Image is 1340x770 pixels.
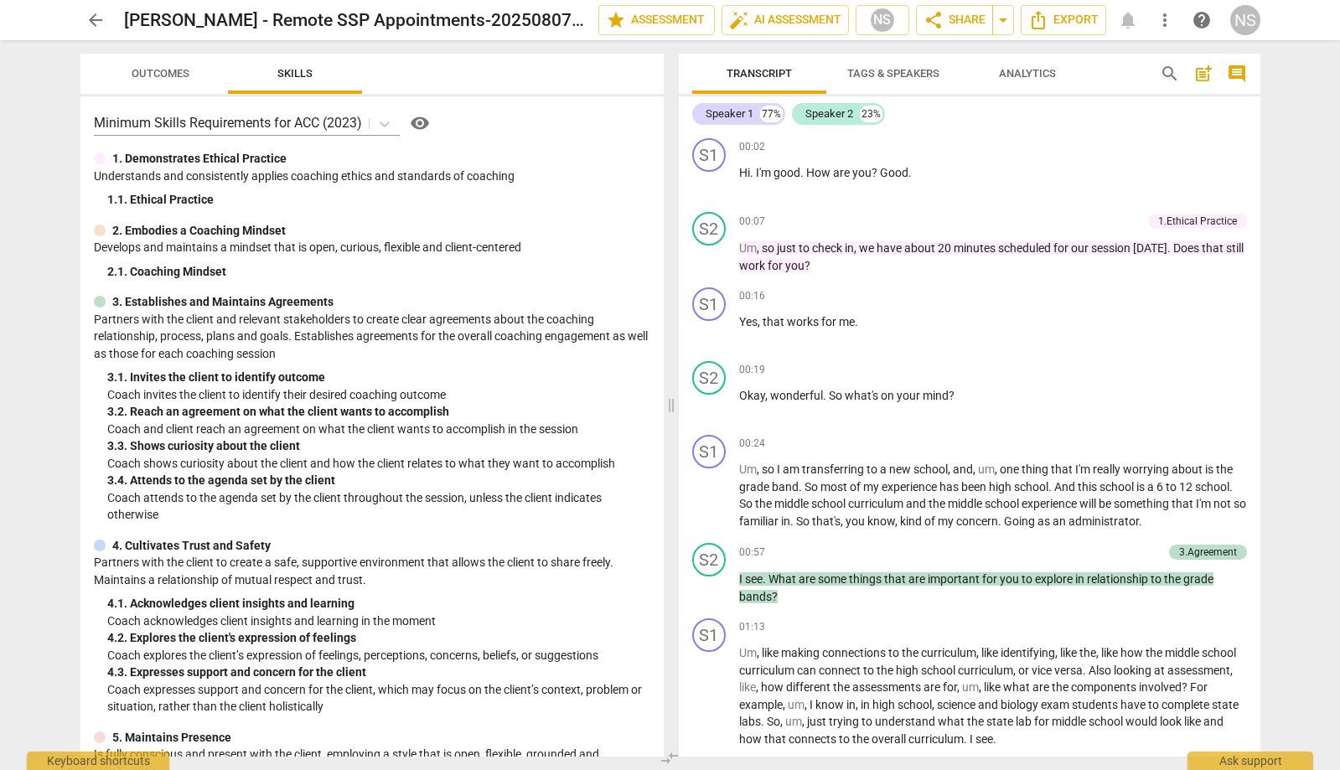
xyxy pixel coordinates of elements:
span: , [973,463,978,476]
span: been [961,480,989,494]
button: NS [856,5,909,35]
span: 00:16 [739,289,765,303]
span: . [1083,664,1089,677]
span: visibility [410,113,430,133]
span: how [761,680,786,694]
span: 00:02 [739,140,765,154]
span: on [881,389,897,402]
span: are [833,166,852,179]
span: Good [880,166,908,179]
span: 00:57 [739,545,765,560]
span: that [1202,241,1226,255]
span: experience [1022,497,1079,510]
button: Search [1156,60,1183,87]
button: Assessment [598,5,715,35]
span: search [1160,64,1180,84]
button: Export [1021,5,1106,35]
a: Help [400,110,433,137]
span: high [896,664,921,677]
div: 4. 3. Expresses support and concern for the client [107,664,650,681]
span: middle [774,497,811,510]
span: Yes [739,315,758,328]
span: grade [1183,572,1213,586]
span: we [859,241,877,255]
span: kind [900,514,924,528]
span: Outcomes [132,67,189,80]
span: high [989,480,1014,494]
span: , [1230,664,1233,677]
span: ? [805,259,810,272]
span: So [829,389,845,402]
span: involved [1139,680,1182,694]
span: Also [1089,664,1114,677]
span: different [786,680,833,694]
p: Develops and maintains a mindset that is open, curious, flexible and client-centered [94,239,650,256]
span: in [1075,572,1087,586]
span: connections [822,646,888,659]
span: curriculum [921,646,976,659]
button: Add summary [1190,60,1217,87]
span: . [799,480,805,494]
span: , [979,680,984,694]
div: Change speaker [692,435,726,468]
span: for [1053,241,1071,255]
span: , [1013,664,1018,677]
span: making [781,646,822,659]
p: Coach explores the client’s expression of feelings, perceptions, concerns, beliefs, or suggestions [107,647,650,664]
span: the [1052,680,1071,694]
span: what's [845,389,881,402]
span: , [783,698,788,711]
span: arrow_drop_down [993,10,1013,30]
span: Going [1004,514,1037,528]
span: not [1213,497,1234,510]
span: of [924,514,938,528]
div: Speaker 1 [706,106,753,122]
span: for [982,572,1000,586]
span: are [799,572,818,586]
span: Analytics [999,67,1056,80]
span: see [745,572,763,586]
span: my [863,480,882,494]
div: 3. 3. Shows curiosity about the client [107,437,650,455]
span: really [1093,463,1123,476]
span: an [1053,514,1068,528]
span: school [1014,480,1048,494]
span: at [1154,664,1167,677]
span: of [850,480,863,494]
div: 1.Ethical Practice [1158,214,1237,229]
div: Keyboard shortcuts [27,752,169,770]
span: Filler word [739,241,757,255]
span: And [1054,480,1078,494]
span: 6 [1156,480,1166,494]
span: So [739,497,755,510]
span: and [953,463,973,476]
span: Transcript [727,67,792,80]
span: auto_fix_high [729,10,749,30]
p: Minimum Skills Requirements for ACC (2023) [94,113,362,132]
span: your [897,389,923,402]
span: school [913,463,948,476]
span: good [773,166,800,179]
span: our [1071,241,1091,255]
span: scheduled [998,241,1053,255]
div: 4. 1. Acknowledges client insights and learning [107,595,650,612]
div: Ask support [1187,752,1313,770]
span: wonderful [770,389,823,402]
div: 3. 1. Invites the client to identify outcome [107,369,650,386]
span: the [755,497,774,510]
span: still [1226,241,1244,255]
span: 12 [1179,480,1195,494]
span: . [1167,241,1173,255]
span: . [1229,480,1233,494]
span: most [820,480,850,494]
span: to [1151,572,1164,586]
span: a [880,463,889,476]
span: mind [923,389,949,402]
span: identifying [1001,646,1055,659]
span: know [867,514,895,528]
span: For [1190,680,1208,694]
span: things [849,572,884,586]
button: Share [916,5,993,35]
span: vice [1032,664,1054,677]
span: minutes [954,241,998,255]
